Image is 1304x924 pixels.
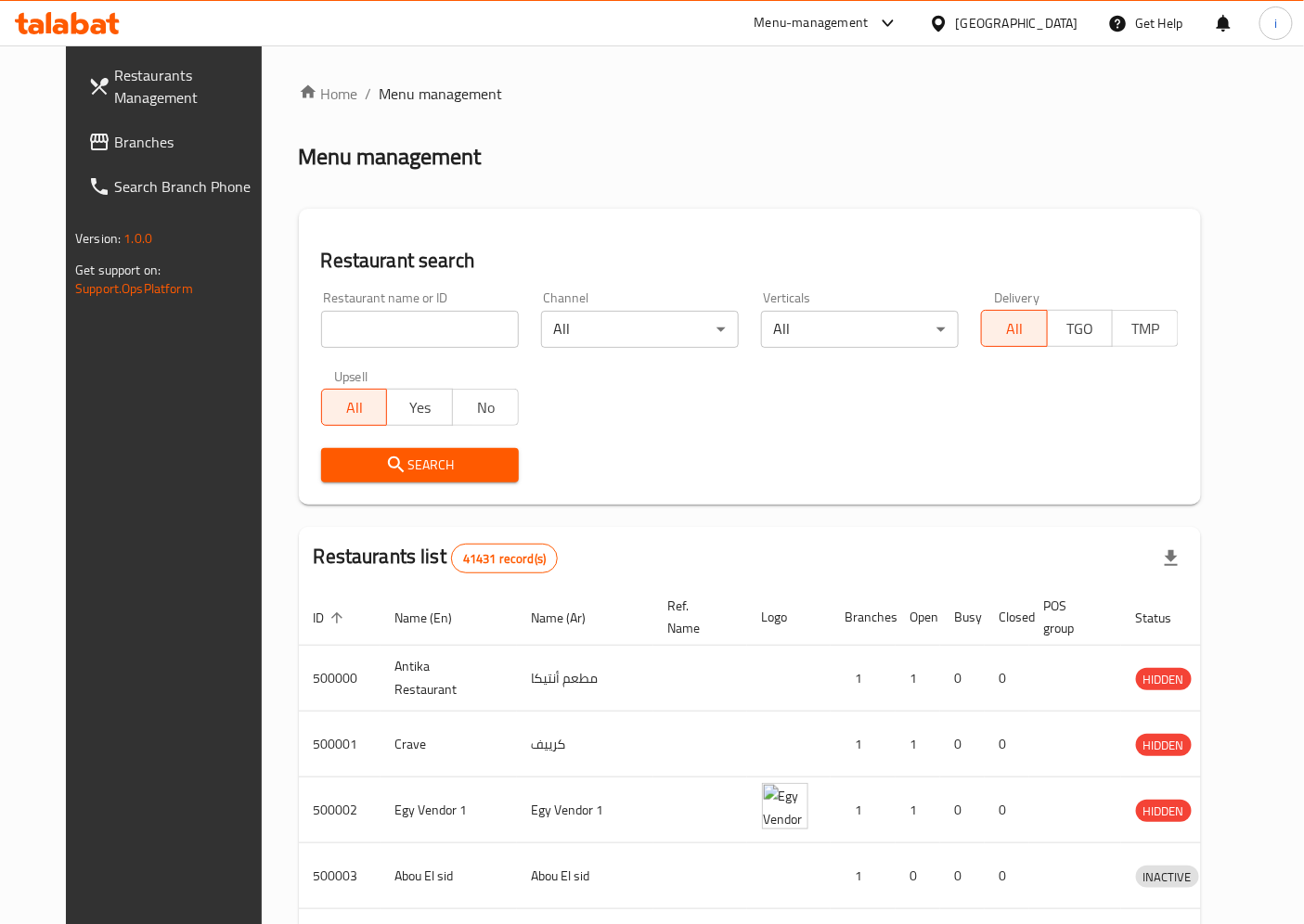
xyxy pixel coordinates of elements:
[896,589,940,646] th: Open
[321,311,519,348] input: Search for restaurant name or ID..
[1136,866,1199,888] div: INACTIVE
[1136,866,1199,888] span: INACTIVE
[985,646,1029,712] td: 0
[114,175,269,198] span: Search Branch Phone
[956,13,1078,33] div: [GEOGRAPHIC_DATA]
[381,712,517,777] td: Crave
[395,607,477,629] span: Name (En)
[541,311,739,348] div: All
[299,843,381,909] td: 500003
[73,164,284,209] a: Search Branch Phone
[831,646,896,712] td: 1
[985,777,1029,843] td: 0
[940,712,985,777] td: 0
[299,142,482,172] h2: Menu management
[896,712,940,777] td: 1
[762,651,808,698] img: Antika Restaurant
[517,777,653,843] td: Egy Vendor 1
[1047,310,1114,347] button: TGO
[329,394,381,421] span: All
[1149,536,1194,581] div: Export file
[762,717,808,764] img: Crave
[1136,800,1192,822] div: HIDDEN
[1120,315,1171,342] span: TMP
[460,394,511,421] span: No
[940,777,985,843] td: 0
[940,646,985,712] td: 0
[299,777,381,843] td: 500002
[394,394,445,421] span: Yes
[75,258,161,282] span: Get support on:
[314,543,559,573] h2: Restaurants list
[994,291,1040,304] label: Delivery
[381,843,517,909] td: Abou El sid
[1136,607,1196,629] span: Status
[386,389,453,426] button: Yes
[299,712,381,777] td: 500001
[114,64,269,109] span: Restaurants Management
[334,370,368,383] label: Upsell
[831,712,896,777] td: 1
[831,843,896,909] td: 1
[762,783,808,829] img: Egy Vendor 1
[75,226,121,250] span: Version:
[380,83,503,105] span: Menu management
[1136,801,1192,822] span: HIDDEN
[299,83,1201,105] nav: breadcrumb
[517,843,653,909] td: Abou El sid
[366,83,372,105] li: /
[336,454,504,477] span: Search
[381,777,517,843] td: Egy Vendor 1
[452,550,557,568] span: 41431 record(s)
[123,226,152,250] span: 1.0.0
[668,595,725,639] span: Ref. Name
[1136,669,1192,690] span: HIDDEN
[1136,735,1192,756] span: HIDDEN
[940,843,985,909] td: 0
[299,83,358,105] a: Home
[1055,315,1106,342] span: TGO
[761,311,959,348] div: All
[321,389,388,426] button: All
[985,843,1029,909] td: 0
[532,607,611,629] span: Name (Ar)
[762,849,808,895] img: Abou El sid
[314,607,349,629] span: ID
[896,646,940,712] td: 1
[981,310,1048,347] button: All
[1044,595,1099,639] span: POS group
[1274,13,1277,33] span: i
[831,777,896,843] td: 1
[989,315,1040,342] span: All
[1136,734,1192,756] div: HIDDEN
[1136,668,1192,690] div: HIDDEN
[517,646,653,712] td: مطعم أنتيكا
[299,646,381,712] td: 500000
[755,12,869,34] div: Menu-management
[831,589,896,646] th: Branches
[985,589,1029,646] th: Closed
[114,131,269,153] span: Branches
[321,247,1179,275] h2: Restaurant search
[985,712,1029,777] td: 0
[896,843,940,909] td: 0
[1112,310,1179,347] button: TMP
[73,120,284,164] a: Branches
[940,589,985,646] th: Busy
[896,777,940,843] td: 1
[517,712,653,777] td: كرييف
[321,448,519,482] button: Search
[73,53,284,120] a: Restaurants Management
[381,646,517,712] td: Antika Restaurant
[451,544,558,573] div: Total records count
[747,589,831,646] th: Logo
[75,276,193,301] a: Support.OpsPlatform
[452,389,519,426] button: No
